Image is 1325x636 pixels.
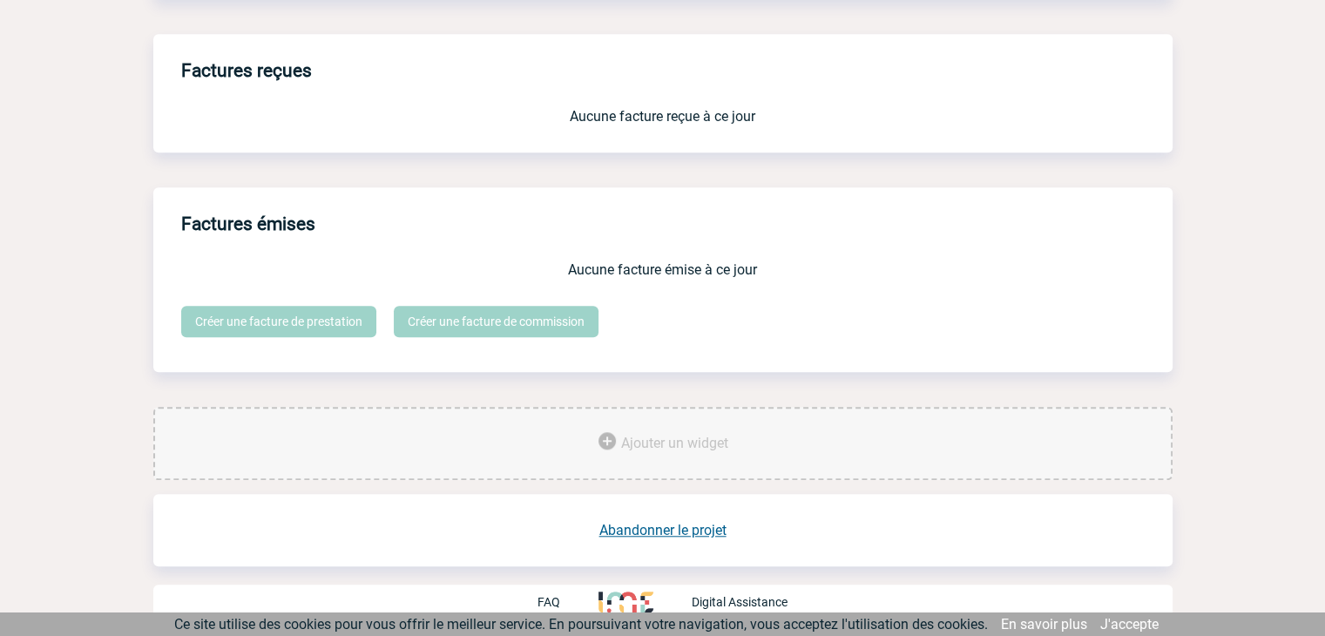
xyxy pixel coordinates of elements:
[599,522,727,538] a: Abandonner le projet
[153,407,1173,480] div: Ajouter des outils d'aide à la gestion de votre événement
[621,435,728,451] span: Ajouter un widget
[537,595,560,609] p: FAQ
[394,306,598,337] a: Créer une facture de commission
[181,201,1173,247] h3: Factures émises
[181,261,1145,278] p: Aucune facture émise à ce jour
[181,48,1173,94] h3: Factures reçues
[174,616,988,633] span: Ce site utilise des cookies pour vous offrir le meilleur service. En poursuivant votre navigation...
[537,593,598,610] a: FAQ
[1001,616,1087,633] a: En savoir plus
[181,108,1145,125] p: Aucune facture reçue à ce jour
[598,592,652,612] img: http://www.idealmeetingsevents.fr/
[1100,616,1159,633] a: J'accepte
[692,595,788,609] p: Digital Assistance
[181,306,376,337] a: Créer une facture de prestation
